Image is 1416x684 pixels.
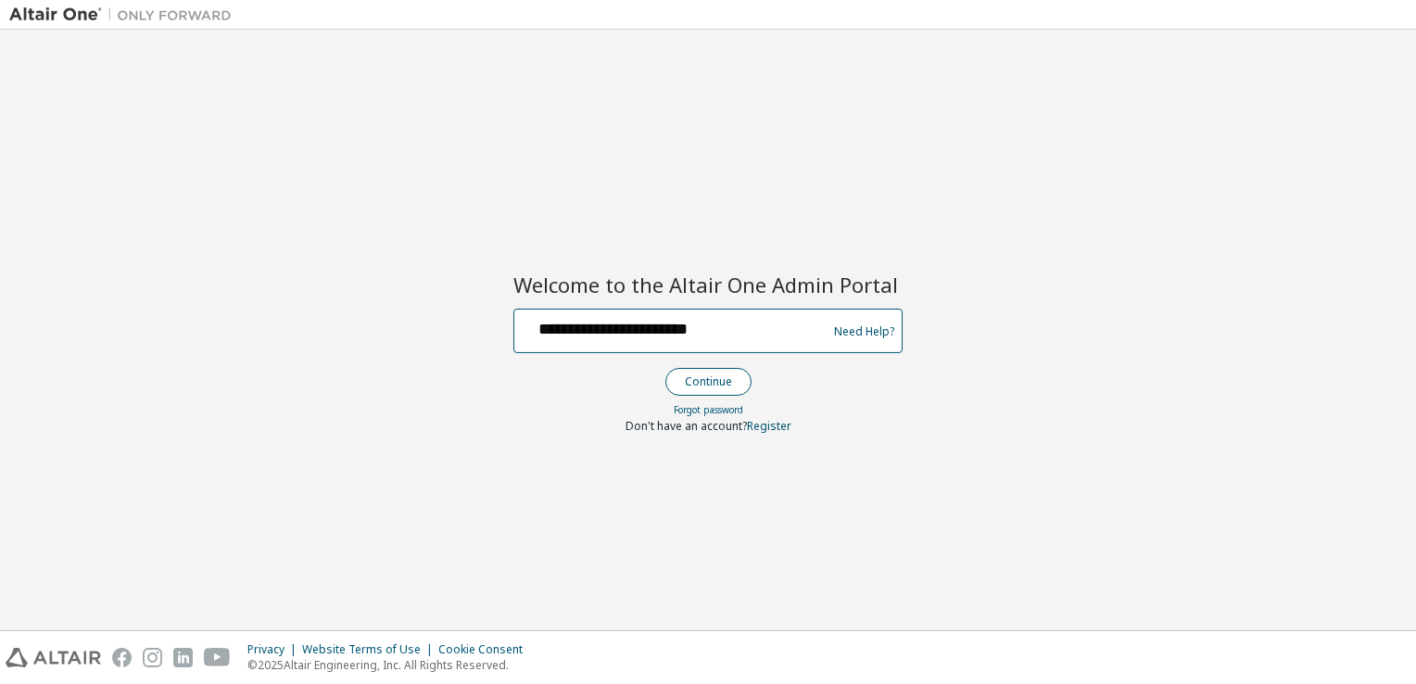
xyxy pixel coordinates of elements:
[665,368,752,396] button: Continue
[513,272,903,298] h2: Welcome to the Altair One Admin Portal
[834,331,894,332] a: Need Help?
[204,648,231,667] img: youtube.svg
[6,648,101,667] img: altair_logo.svg
[9,6,241,24] img: Altair One
[747,418,791,434] a: Register
[626,418,747,434] span: Don't have an account?
[302,642,438,657] div: Website Terms of Use
[438,642,534,657] div: Cookie Consent
[143,648,162,667] img: instagram.svg
[173,648,193,667] img: linkedin.svg
[247,642,302,657] div: Privacy
[247,657,534,673] p: © 2025 Altair Engineering, Inc. All Rights Reserved.
[674,403,743,416] a: Forgot password
[112,648,132,667] img: facebook.svg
